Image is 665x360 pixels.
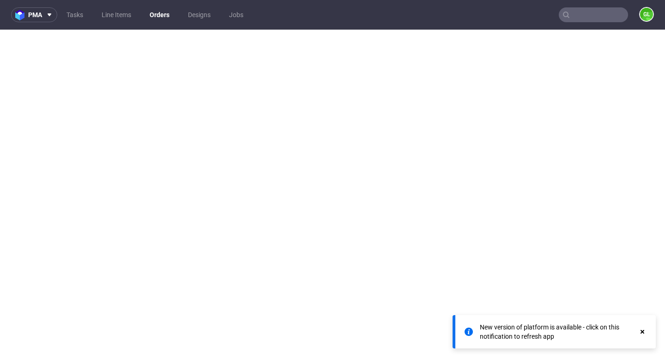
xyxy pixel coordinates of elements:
[11,7,57,22] button: pma
[15,10,28,20] img: logo
[144,7,175,22] a: Orders
[61,7,89,22] a: Tasks
[224,7,249,22] a: Jobs
[28,12,42,18] span: pma
[640,8,653,21] figcaption: GL
[96,7,137,22] a: Line Items
[480,323,638,341] div: New version of platform is available - click on this notification to refresh app
[182,7,216,22] a: Designs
